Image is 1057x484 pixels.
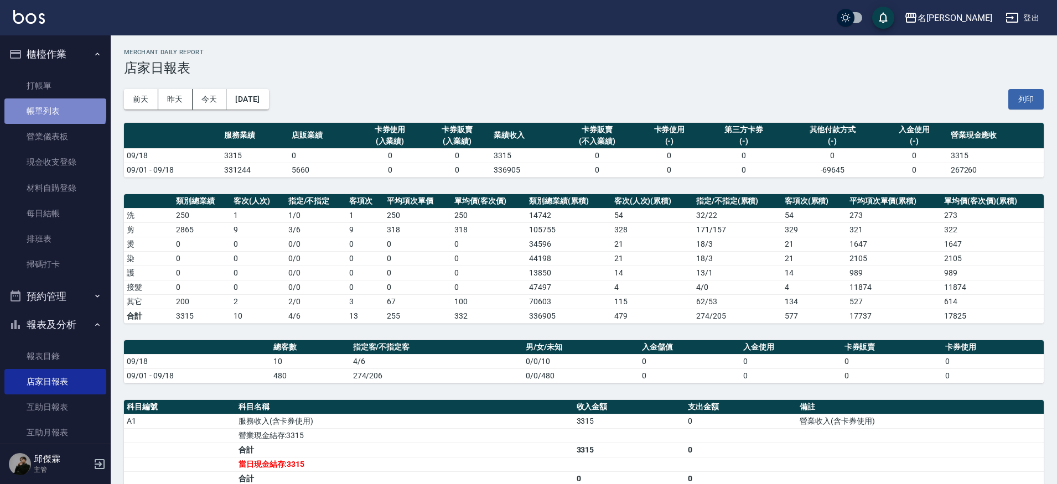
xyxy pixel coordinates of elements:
td: 10 [271,354,350,368]
table: a dense table [124,194,1044,324]
td: 0 [842,368,943,383]
button: 登出 [1001,8,1044,28]
td: 09/18 [124,354,271,368]
th: 指定/不指定(累積) [693,194,782,209]
td: 0 [740,354,842,368]
td: 0 [231,251,286,266]
td: 3315 [574,443,686,457]
td: 134 [782,294,847,309]
th: 類別總業績(累積) [526,194,611,209]
td: 13 [346,309,384,323]
td: 洗 [124,208,173,222]
td: 合計 [124,309,173,323]
div: (-) [639,136,701,147]
td: 0/0/10 [523,354,639,368]
td: 318 [452,222,526,237]
td: 當日現金結存:3315 [236,457,574,471]
td: 0 [880,163,948,177]
div: 卡券販賣 [426,124,488,136]
div: (入業績) [359,136,421,147]
td: 0 [452,251,526,266]
td: 54 [782,208,847,222]
td: -69645 [785,163,880,177]
td: 3315 [491,148,558,163]
a: 店家日報表 [4,369,106,394]
td: 21 [782,237,847,251]
td: 4/6 [286,309,347,323]
td: 0 / 0 [286,280,347,294]
td: 1647 [847,237,942,251]
button: 名[PERSON_NAME] [900,7,997,29]
td: 0 [289,148,356,163]
td: 67 [384,294,452,309]
td: 3315 [574,414,686,428]
div: 其他付款方式 [787,124,878,136]
td: 250 [173,208,231,222]
th: 客項次 [346,194,384,209]
td: 0 / 0 [286,251,347,266]
td: 13850 [526,266,611,280]
div: 卡券使用 [359,124,421,136]
td: A1 [124,414,236,428]
td: 1 [231,208,286,222]
td: 11874 [941,280,1044,294]
td: 10 [231,309,286,323]
td: 09/01 - 09/18 [124,163,221,177]
th: 男/女/未知 [523,340,639,355]
td: 11874 [847,280,942,294]
th: 業績收入 [491,123,558,149]
td: 1 / 0 [286,208,347,222]
td: 54 [612,208,693,222]
td: 44198 [526,251,611,266]
td: 17737 [847,309,942,323]
td: 0 / 0 [286,237,347,251]
td: 0 [384,237,452,251]
td: 燙 [124,237,173,251]
div: 入金使用 [883,124,945,136]
button: 預約管理 [4,282,106,311]
th: 支出金額 [685,400,797,414]
a: 排班表 [4,226,106,252]
td: 0 [173,251,231,266]
th: 平均項次單價 [384,194,452,209]
th: 店販業績 [289,123,356,149]
td: 527 [847,294,942,309]
a: 帳單列表 [4,98,106,124]
td: 989 [941,266,1044,280]
th: 單均價(客次價) [452,194,526,209]
th: 客次(人次)(累積) [612,194,693,209]
td: 267260 [948,163,1044,177]
td: 0 [740,368,842,383]
div: 名[PERSON_NAME] [918,11,992,25]
td: 14 [612,266,693,280]
td: 0 [173,237,231,251]
td: 336905 [491,163,558,177]
td: 14742 [526,208,611,222]
a: 互助月報表 [4,420,106,445]
td: 0 [452,280,526,294]
td: 0 [703,163,784,177]
td: 3 / 6 [286,222,347,237]
td: 護 [124,266,173,280]
td: 0 [346,266,384,280]
td: 0 [639,354,740,368]
td: 其它 [124,294,173,309]
div: 卡券販賣 [561,124,633,136]
button: 報表及分析 [4,310,106,339]
td: 21 [612,237,693,251]
button: 列印 [1008,89,1044,110]
td: 0 [356,148,424,163]
td: 47497 [526,280,611,294]
p: 主管 [34,465,90,475]
td: 322 [941,222,1044,237]
div: (-) [883,136,945,147]
td: 0 [356,163,424,177]
td: 0 [785,148,880,163]
th: 入金儲值 [639,340,740,355]
td: 染 [124,251,173,266]
th: 服務業績 [221,123,289,149]
td: 0 [880,148,948,163]
td: 274/205 [693,309,782,323]
img: Logo [13,10,45,24]
th: 類別總業績 [173,194,231,209]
